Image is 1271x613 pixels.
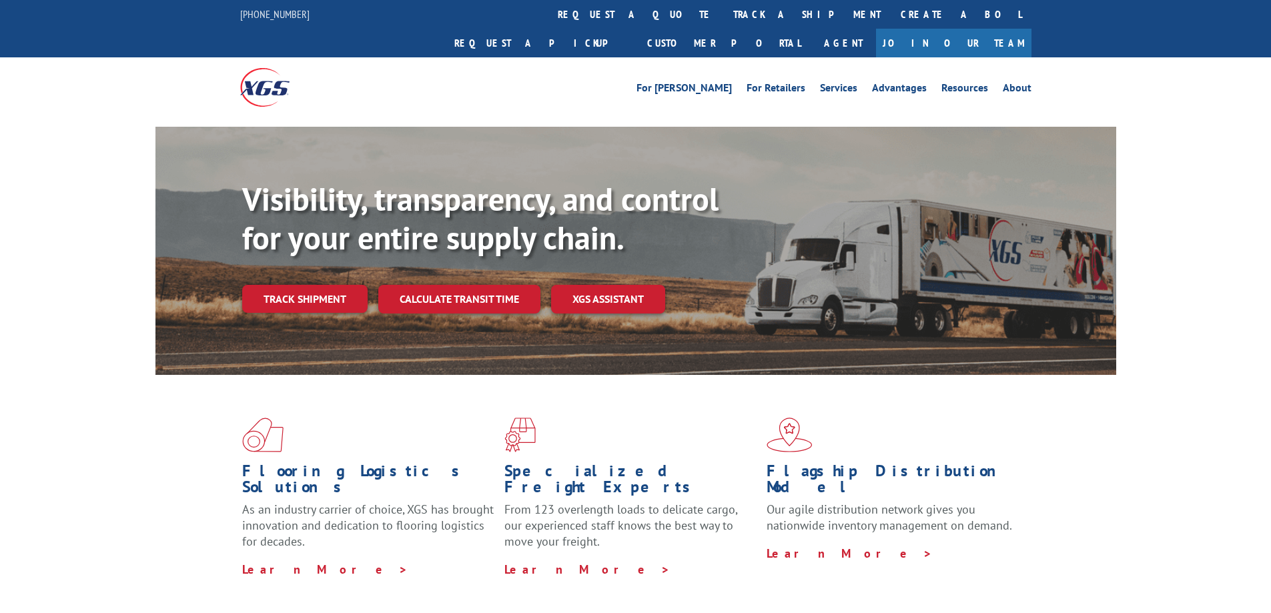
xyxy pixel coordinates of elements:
h1: Flagship Distribution Model [767,463,1019,502]
span: As an industry carrier of choice, XGS has brought innovation and dedication to flooring logistics... [242,502,494,549]
img: xgs-icon-flagship-distribution-model-red [767,418,813,452]
a: Learn More > [504,562,671,577]
a: Services [820,83,857,97]
a: Calculate transit time [378,285,540,314]
a: [PHONE_NUMBER] [240,7,310,21]
span: Our agile distribution network gives you nationwide inventory management on demand. [767,502,1012,533]
a: For [PERSON_NAME] [637,83,732,97]
a: Join Our Team [876,29,1031,57]
a: Track shipment [242,285,368,313]
a: Agent [811,29,876,57]
p: From 123 overlength loads to delicate cargo, our experienced staff knows the best way to move you... [504,502,757,561]
a: XGS ASSISTANT [551,285,665,314]
img: xgs-icon-total-supply-chain-intelligence-red [242,418,284,452]
a: Learn More > [242,562,408,577]
a: Request a pickup [444,29,637,57]
b: Visibility, transparency, and control for your entire supply chain. [242,178,719,258]
h1: Flooring Logistics Solutions [242,463,494,502]
a: For Retailers [747,83,805,97]
a: Customer Portal [637,29,811,57]
a: Resources [941,83,988,97]
a: Advantages [872,83,927,97]
a: About [1003,83,1031,97]
img: xgs-icon-focused-on-flooring-red [504,418,536,452]
a: Learn More > [767,546,933,561]
h1: Specialized Freight Experts [504,463,757,502]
